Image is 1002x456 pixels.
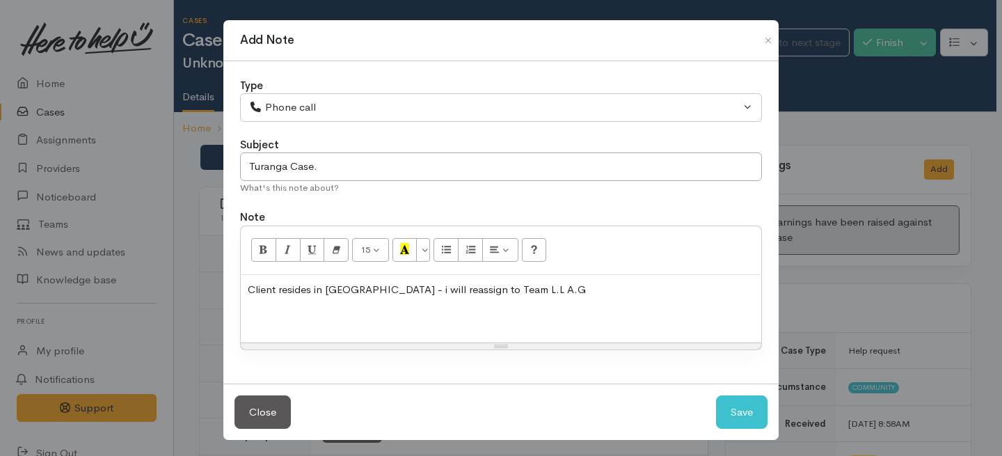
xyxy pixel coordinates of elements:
[240,78,263,94] label: Type
[360,244,370,255] span: 15
[716,395,768,430] button: Save
[416,238,430,262] button: More Color
[522,238,547,262] button: Help
[251,238,276,262] button: Bold (⌘+B)
[434,238,459,262] button: Unordered list (⌘+⇧+NUM7)
[240,137,279,153] label: Subject
[249,100,740,116] div: Phone call
[324,238,349,262] button: Remove Font Style (⌘+\)
[234,395,291,430] button: Close
[240,93,762,122] button: Phone call
[241,343,761,349] div: Resize
[240,31,294,49] h1: Add Note
[248,282,754,298] p: Client resides in [GEOGRAPHIC_DATA] - i will reassign to Team L.L A.G
[458,238,483,262] button: Ordered list (⌘+⇧+NUM8)
[300,238,325,262] button: Underline (⌘+U)
[276,238,301,262] button: Italic (⌘+I)
[240,181,762,195] div: What's this note about?
[352,238,389,262] button: Font Size
[757,32,779,49] button: Close
[482,238,518,262] button: Paragraph
[240,210,265,226] label: Note
[392,238,417,262] button: Recent Color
